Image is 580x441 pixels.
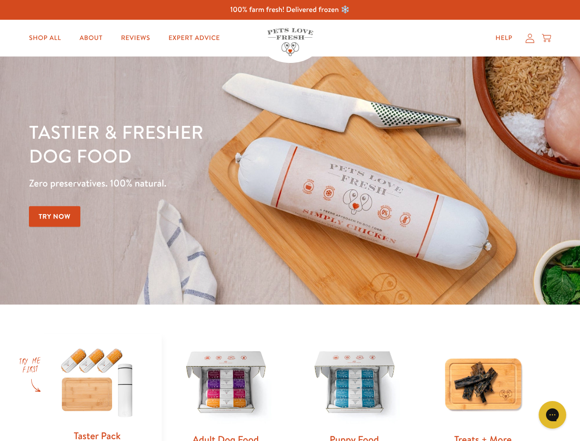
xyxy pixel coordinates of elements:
[267,28,313,56] img: Pets Love Fresh
[72,29,110,47] a: About
[534,398,571,432] iframe: Gorgias live chat messenger
[488,29,520,47] a: Help
[22,29,68,47] a: Shop All
[29,175,377,192] p: Zero preservatives. 100% natural.
[161,29,227,47] a: Expert Advice
[29,120,377,168] h1: Tastier & fresher dog food
[29,206,80,227] a: Try Now
[113,29,157,47] a: Reviews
